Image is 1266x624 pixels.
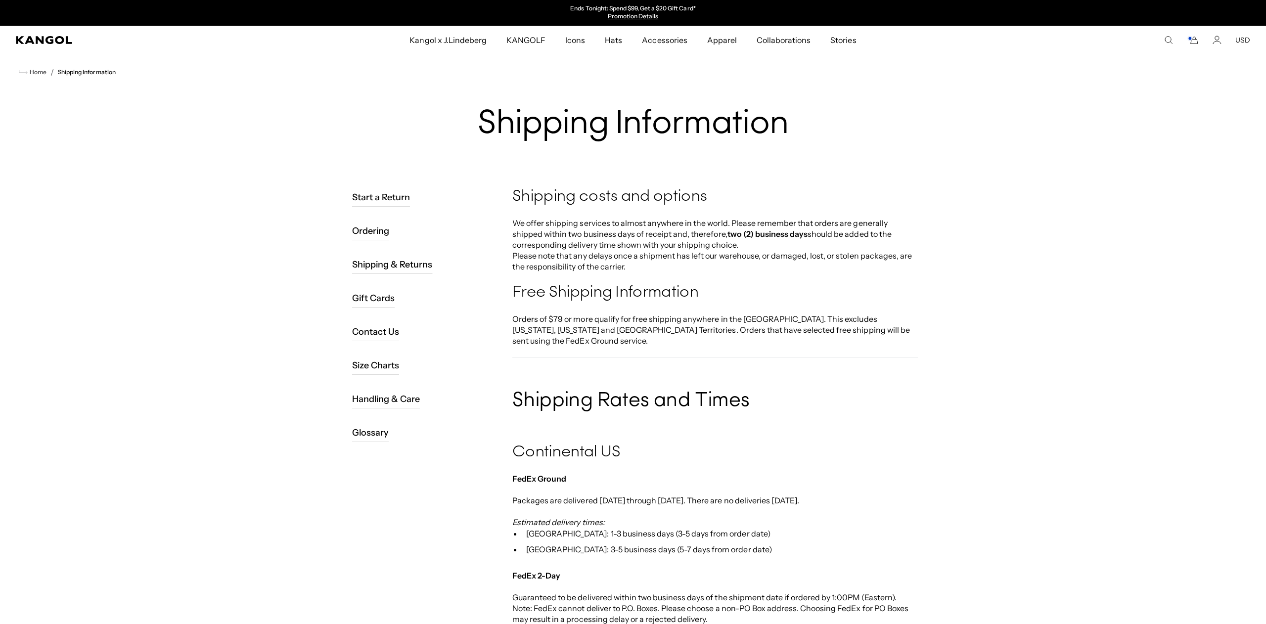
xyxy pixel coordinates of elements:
a: Account [1213,36,1221,45]
li: / [46,66,54,78]
p: Packages are delivered [DATE] through [DATE]. There are no deliveries [DATE]. [512,495,918,506]
p: Ends Tonight: Spend $99, Get a $20 Gift Card* [570,5,695,13]
a: Home [19,68,46,77]
h4: Continental US [512,443,918,462]
a: Shipping & Returns [352,255,433,274]
a: Ordering [352,222,389,240]
a: Contact Us [352,322,399,341]
h4: Shipping costs and options [512,187,918,207]
h4: Free Shipping Information [512,283,918,303]
li: [GEOGRAPHIC_DATA]: 3-5 business days (5-7 days from order date) [522,543,918,555]
h1: Shipping Information [348,106,918,143]
a: Start a Return [352,188,410,207]
button: USD [1235,36,1250,45]
a: KANGOLF [497,26,555,54]
span: Collaborations [757,26,811,54]
a: Size Charts [352,356,399,375]
p: We offer shipping services to almost anywhere in the world. Please remember that orders are gener... [512,218,918,272]
a: Apparel [697,26,747,54]
summary: Search here [1164,36,1173,45]
li: [GEOGRAPHIC_DATA]: 1-3 business days (3-5 days from order date) [522,528,918,539]
em: Estimated delivery times: [512,517,605,527]
strong: FedEx Ground [512,474,566,484]
p: Guaranteed to be delivered within two business days of the shipment date if ordered by 1:00PM (Ea... [512,592,918,603]
a: Handling & Care [352,390,420,408]
span: Icons [565,26,585,54]
span: Accessories [642,26,687,54]
span: Kangol x J.Lindeberg [409,26,487,54]
h3: Shipping Rates and Times [512,390,918,412]
a: Kangol [16,36,272,44]
div: 1 of 2 [531,5,735,21]
a: Collaborations [747,26,820,54]
a: Stories [820,26,866,54]
a: Promotion Details [608,12,658,20]
span: Apparel [707,26,737,54]
span: Home [28,69,46,76]
span: Hats [605,26,622,54]
div: Announcement [531,5,735,21]
slideshow-component: Announcement bar [531,5,735,21]
p: Orders of $79 or more qualify for free shipping anywhere in the [GEOGRAPHIC_DATA]. This excludes ... [512,313,918,346]
span: KANGOLF [506,26,545,54]
a: Icons [555,26,595,54]
span: Stories [830,26,856,54]
a: Glossary [352,423,389,442]
strong: two (2) business days [727,229,808,239]
strong: FedEx 2-Day [512,571,560,580]
a: Gift Cards [352,289,395,308]
a: Shipping Information [58,69,116,76]
a: Kangol x J.Lindeberg [400,26,497,54]
a: Accessories [632,26,697,54]
button: Cart [1187,36,1199,45]
a: Hats [595,26,632,54]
